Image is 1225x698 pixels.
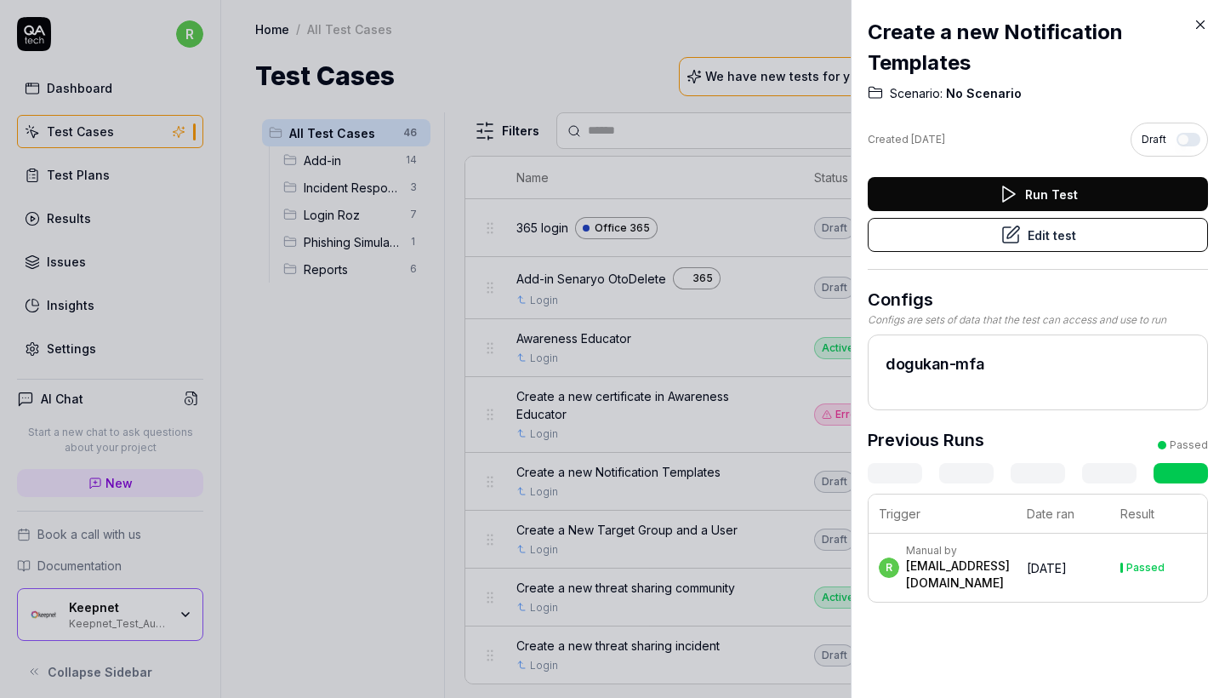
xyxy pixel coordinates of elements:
[868,132,945,147] div: Created
[1110,495,1207,534] th: Result
[943,85,1022,102] span: No Scenario
[911,133,945,146] time: [DATE]
[1027,561,1067,575] time: [DATE]
[868,312,1208,328] div: Configs are sets of data that the test can access and use to run
[868,177,1208,211] button: Run Test
[1142,132,1166,147] span: Draft
[868,218,1208,252] button: Edit test
[906,558,1010,592] div: [EMAIL_ADDRESS][DOMAIN_NAME]
[868,17,1208,78] h2: Create a new Notification Templates
[1017,495,1110,534] th: Date ran
[868,287,1208,312] h3: Configs
[890,85,943,102] span: Scenario:
[869,495,1017,534] th: Trigger
[906,544,1010,558] div: Manual by
[868,427,984,453] h3: Previous Runs
[1170,438,1208,453] div: Passed
[879,558,899,578] span: r
[1126,563,1165,573] div: Passed
[886,352,1190,375] h2: dogukan-mfa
